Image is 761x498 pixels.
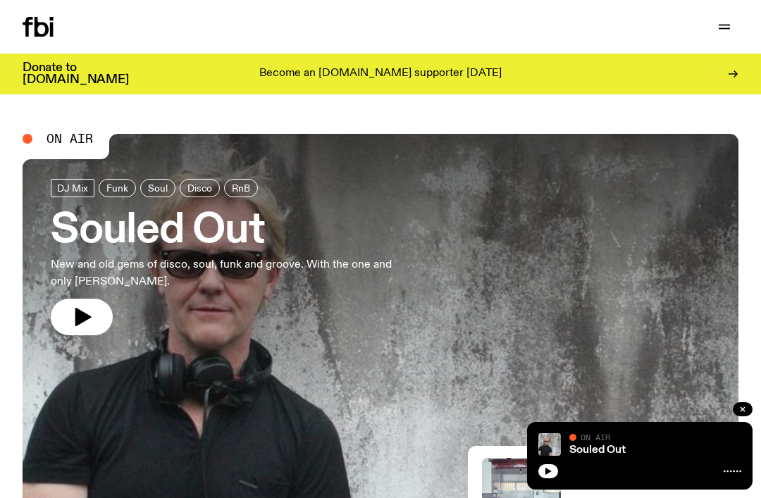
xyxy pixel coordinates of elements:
[51,211,412,251] h3: Souled Out
[57,182,88,193] span: DJ Mix
[140,179,175,197] a: Soul
[47,132,93,145] span: On Air
[51,179,412,335] a: Souled OutNew and old gems of disco, soul, funk and groove. With the one and only [PERSON_NAME].
[569,444,626,456] a: Souled Out
[538,433,561,456] img: Stephen looks directly at the camera, wearing a black tee, black sunglasses and headphones around...
[180,179,220,197] a: Disco
[51,256,412,290] p: New and old gems of disco, soul, funk and groove. With the one and only [PERSON_NAME].
[106,182,128,193] span: Funk
[99,179,136,197] a: Funk
[232,182,250,193] span: RnB
[581,432,610,442] span: On Air
[224,179,258,197] a: RnB
[51,179,94,197] a: DJ Mix
[259,68,502,80] p: Become an [DOMAIN_NAME] supporter [DATE]
[148,182,168,193] span: Soul
[23,62,129,86] h3: Donate to [DOMAIN_NAME]
[187,182,212,193] span: Disco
